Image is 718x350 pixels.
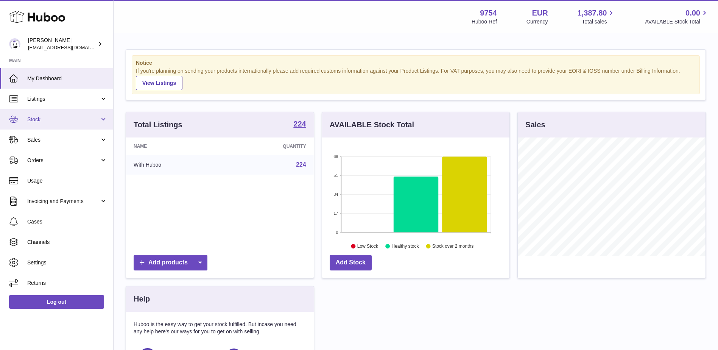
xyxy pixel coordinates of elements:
[134,255,207,270] a: Add products
[225,137,313,155] th: Quantity
[293,120,306,128] strong: 224
[27,239,107,246] span: Channels
[333,192,338,197] text: 34
[333,211,338,216] text: 17
[136,59,696,67] strong: Notice
[532,8,548,18] strong: EUR
[336,230,338,234] text: 0
[330,120,414,130] h3: AVAILABLE Stock Total
[27,280,107,287] span: Returns
[357,244,378,249] text: Low Stock
[333,173,338,178] text: 51
[685,8,700,18] span: 0.00
[136,67,696,90] div: If you're planning on sending your products internationally please add required customs informati...
[27,177,107,184] span: Usage
[28,44,111,50] span: [EMAIL_ADDRESS][DOMAIN_NAME]
[28,37,96,51] div: [PERSON_NAME]
[526,18,548,25] div: Currency
[391,244,419,249] text: Healthy stock
[134,294,150,304] h3: Help
[27,95,100,103] span: Listings
[296,161,306,168] a: 224
[27,75,107,82] span: My Dashboard
[126,137,225,155] th: Name
[27,157,100,164] span: Orders
[480,8,497,18] strong: 9754
[645,8,709,25] a: 0.00 AVAILABLE Stock Total
[27,218,107,225] span: Cases
[578,8,607,18] span: 1,387.80
[582,18,615,25] span: Total sales
[134,321,306,335] p: Huboo is the easy way to get your stock fulfilled. But incase you need any help here's our ways f...
[330,255,372,270] a: Add Stock
[525,120,545,130] h3: Sales
[136,76,182,90] a: View Listings
[432,244,473,249] text: Stock over 2 months
[27,259,107,266] span: Settings
[645,18,709,25] span: AVAILABLE Stock Total
[134,120,182,130] h3: Total Listings
[472,18,497,25] div: Huboo Ref
[333,154,338,159] text: 68
[27,198,100,205] span: Invoicing and Payments
[126,155,225,175] td: With Huboo
[578,8,616,25] a: 1,387.80 Total sales
[27,116,100,123] span: Stock
[9,295,104,309] a: Log out
[27,136,100,144] span: Sales
[9,38,20,50] img: info@fieldsluxury.london
[293,120,306,129] a: 224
